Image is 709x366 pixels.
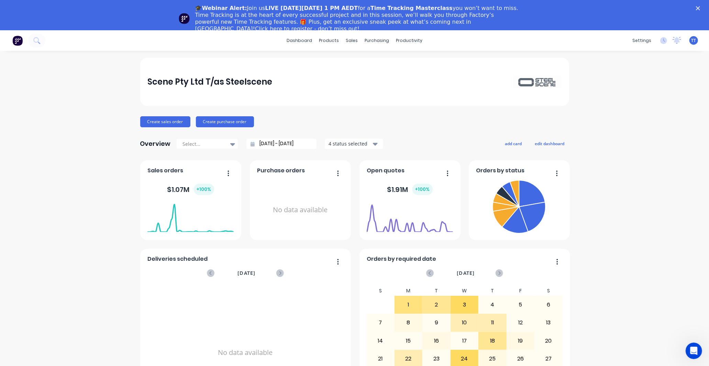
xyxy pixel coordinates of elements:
[691,37,696,44] span: TT
[696,6,703,10] div: Close
[325,139,383,149] button: 4 status selected
[507,314,534,331] div: 12
[196,116,254,127] button: Create purchase order
[367,255,436,263] span: Orders by required date
[423,332,450,349] div: 16
[686,343,702,359] iframe: Intercom live chat
[507,332,534,349] div: 19
[451,314,478,331] div: 10
[479,296,506,313] div: 4
[370,5,453,11] b: Time Tracking Masterclass
[501,139,527,148] button: add card
[531,139,569,148] button: edit dashboard
[422,286,451,296] div: T
[179,13,190,24] img: Profile image for Team
[423,314,450,331] div: 9
[361,35,392,46] div: purchasing
[392,35,426,46] div: productivity
[535,314,562,331] div: 13
[257,177,343,243] div: No data available
[451,296,478,313] div: 3
[255,25,359,32] a: Click here to register - don’t miss out!
[507,286,535,296] div: F
[257,166,305,175] span: Purchase orders
[140,137,171,151] div: Overview
[479,332,506,349] div: 18
[367,332,394,349] div: 14
[315,35,342,46] div: products
[265,5,358,11] b: LIVE [DATE][DATE] 1 PM AEDT
[140,116,190,127] button: Create sales order
[342,35,361,46] div: sales
[476,166,524,175] span: Orders by status
[478,286,507,296] div: T
[629,35,655,46] div: settings
[451,286,479,296] div: W
[535,332,562,349] div: 20
[283,35,315,46] a: dashboard
[329,140,372,147] div: 4 status selected
[395,332,422,349] div: 15
[479,314,506,331] div: 11
[412,184,433,195] div: + 100 %
[195,5,520,32] div: Join us for a you won’t want to miss. Time Tracking is at the heart of every successful project a...
[12,35,23,46] img: Factory
[367,166,405,175] span: Open quotes
[195,5,247,11] b: 🎓Webinar Alert:
[147,255,208,263] span: Deliveries scheduled
[395,286,423,296] div: M
[194,184,214,195] div: + 100 %
[534,286,563,296] div: S
[147,166,183,175] span: Sales orders
[147,75,272,89] div: Scene Pty Ltd T/as Steelscene
[513,76,562,88] img: Scene Pty Ltd T/as Steelscene
[167,184,214,195] div: $ 1.07M
[395,296,422,313] div: 1
[423,296,450,313] div: 2
[507,296,534,313] div: 5
[395,314,422,331] div: 8
[535,296,562,313] div: 6
[451,332,478,349] div: 17
[387,184,433,195] div: $ 1.91M
[366,286,395,296] div: S
[457,269,475,277] span: [DATE]
[237,269,255,277] span: [DATE]
[367,314,394,331] div: 7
